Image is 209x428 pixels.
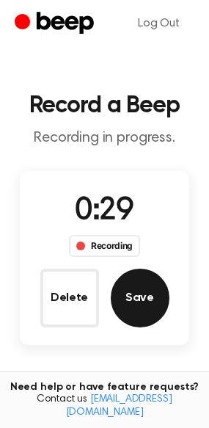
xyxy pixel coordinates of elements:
[9,393,200,419] span: Contact us
[40,269,99,327] button: Delete Audio Record
[12,129,197,148] p: Recording in progress.
[12,94,197,117] h1: Record a Beep
[15,10,98,38] a: Beep
[123,6,194,41] a: Log Out
[75,196,133,227] span: 0:29
[111,269,169,327] button: Save Audio Record
[69,235,140,257] div: Recording
[66,394,172,418] a: [EMAIL_ADDRESS][DOMAIN_NAME]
